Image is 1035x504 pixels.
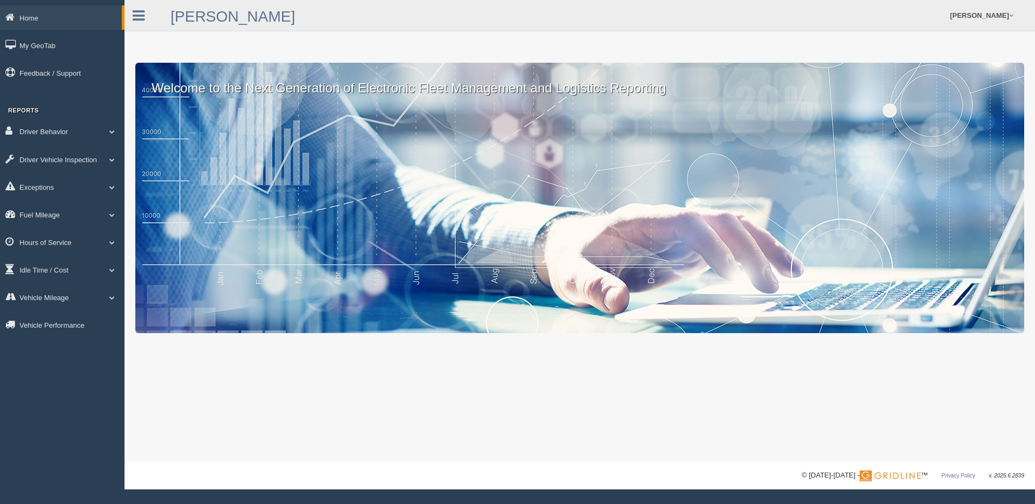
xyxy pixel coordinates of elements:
img: Gridline [860,470,921,481]
div: © [DATE]-[DATE] - ™ [802,470,1024,481]
a: [PERSON_NAME] [171,8,295,25]
p: Welcome to the Next Generation of Electronic Fleet Management and Logistics Reporting [135,63,1024,97]
span: v. 2025.6.2839 [989,473,1024,479]
a: Privacy Policy [941,473,975,479]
